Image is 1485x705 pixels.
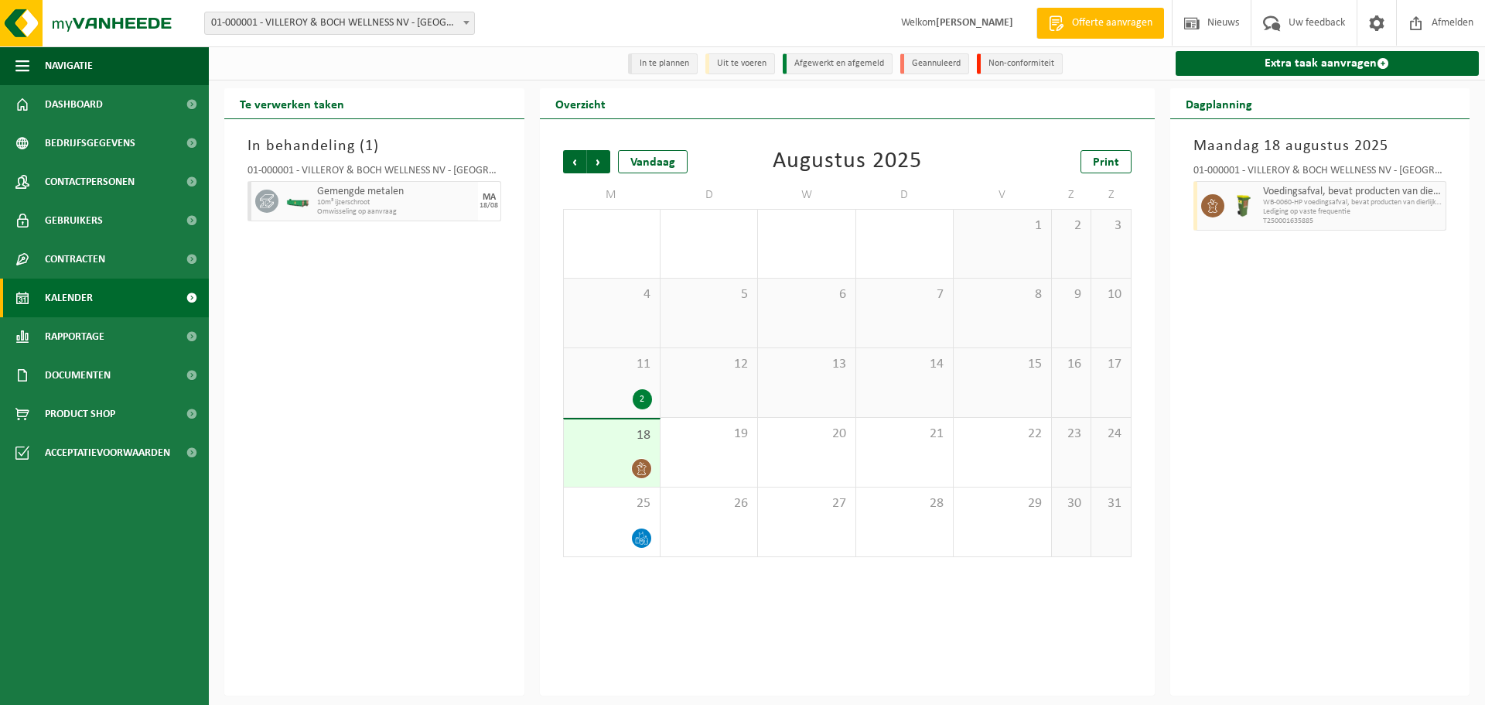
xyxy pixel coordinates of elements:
[766,495,847,512] span: 27
[572,286,652,303] span: 4
[1060,426,1083,443] span: 23
[1099,426,1122,443] span: 24
[954,181,1051,209] td: V
[587,150,610,173] span: Volgende
[1099,356,1122,373] span: 17
[705,53,775,74] li: Uit te voeren
[572,356,652,373] span: 11
[1060,495,1083,512] span: 30
[864,356,945,373] span: 14
[45,317,104,356] span: Rapportage
[864,286,945,303] span: 7
[563,150,586,173] span: Vorige
[628,53,698,74] li: In te plannen
[766,426,847,443] span: 20
[864,495,945,512] span: 28
[247,135,501,158] h3: In behandeling ( )
[540,88,621,118] h2: Overzicht
[1060,356,1083,373] span: 16
[45,356,111,395] span: Documenten
[45,85,103,124] span: Dashboard
[961,217,1043,234] span: 1
[1052,181,1091,209] td: Z
[961,286,1043,303] span: 8
[224,88,360,118] h2: Te verwerken taken
[668,356,749,373] span: 12
[1093,156,1119,169] span: Print
[365,139,374,154] span: 1
[961,426,1043,443] span: 22
[1193,135,1447,158] h3: Maandag 18 augustus 2025
[977,53,1063,74] li: Non-conformiteit
[1193,166,1447,181] div: 01-000001 - VILLEROY & BOCH WELLNESS NV - [GEOGRAPHIC_DATA]
[856,181,954,209] td: D
[1263,186,1442,198] span: Voedingsafval, bevat producten van dierlijke oorsprong, onverpakt, categorie 3
[1068,15,1156,31] span: Offerte aanvragen
[45,433,170,472] span: Acceptatievoorwaarden
[758,181,855,209] td: W
[572,495,652,512] span: 25
[1170,88,1268,118] h2: Dagplanning
[205,12,474,34] span: 01-000001 - VILLEROY & BOCH WELLNESS NV - ROESELARE
[1263,207,1442,217] span: Lediging op vaste frequentie
[1099,286,1122,303] span: 10
[1080,150,1132,173] a: Print
[483,193,496,202] div: MA
[480,202,498,210] div: 18/08
[766,356,847,373] span: 13
[572,427,652,444] span: 18
[1263,217,1442,226] span: T250001635885
[317,198,474,207] span: 10m³ ijzerschroot
[286,196,309,207] img: HK-XC-10-GN-00
[783,53,893,74] li: Afgewerkt en afgemeld
[1099,217,1122,234] span: 3
[1263,198,1442,207] span: WB-0060-HP voedingsafval, bevat producten van dierlijke oors
[45,163,135,201] span: Contactpersonen
[45,279,93,317] span: Kalender
[1060,217,1083,234] span: 2
[668,426,749,443] span: 19
[45,46,93,85] span: Navigatie
[317,207,474,217] span: Omwisseling op aanvraag
[618,150,688,173] div: Vandaag
[961,495,1043,512] span: 29
[633,389,652,409] div: 2
[864,426,945,443] span: 21
[317,186,474,198] span: Gemengde metalen
[247,166,501,181] div: 01-000001 - VILLEROY & BOCH WELLNESS NV - [GEOGRAPHIC_DATA]
[1176,51,1480,76] a: Extra taak aanvragen
[1091,181,1131,209] td: Z
[45,240,105,279] span: Contracten
[1060,286,1083,303] span: 9
[668,495,749,512] span: 26
[45,124,135,163] span: Bedrijfsgegevens
[1099,495,1122,512] span: 31
[45,395,115,433] span: Product Shop
[1232,194,1255,217] img: WB-0060-HPE-GN-50
[766,286,847,303] span: 6
[900,53,969,74] li: Geannuleerd
[204,12,475,35] span: 01-000001 - VILLEROY & BOCH WELLNESS NV - ROESELARE
[661,181,758,209] td: D
[773,150,922,173] div: Augustus 2025
[668,286,749,303] span: 5
[961,356,1043,373] span: 15
[563,181,661,209] td: M
[936,17,1013,29] strong: [PERSON_NAME]
[45,201,103,240] span: Gebruikers
[1036,8,1164,39] a: Offerte aanvragen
